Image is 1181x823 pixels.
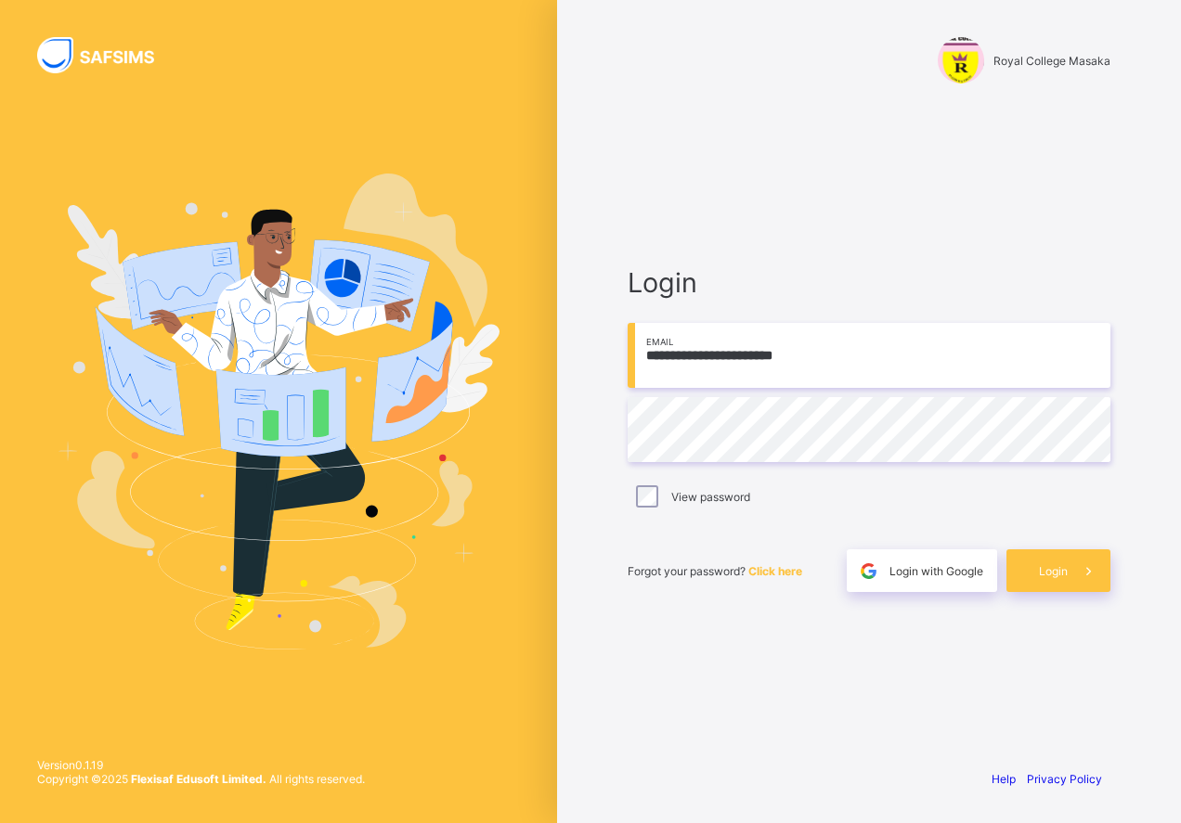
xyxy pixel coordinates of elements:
span: Login [1039,564,1068,578]
img: Hero Image [58,174,500,649]
img: SAFSIMS Logo [37,37,176,73]
label: View password [671,490,750,504]
img: google.396cfc9801f0270233282035f929180a.svg [858,560,879,582]
a: Help [992,772,1016,786]
span: Copyright © 2025 All rights reserved. [37,772,365,786]
a: Privacy Policy [1027,772,1102,786]
a: Click here [748,564,802,578]
span: Version 0.1.19 [37,758,365,772]
span: Login [628,266,1110,299]
span: Login with Google [889,564,983,578]
span: Forgot your password? [628,564,802,578]
span: Royal College Masaka [993,54,1110,68]
strong: Flexisaf Edusoft Limited. [131,772,266,786]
